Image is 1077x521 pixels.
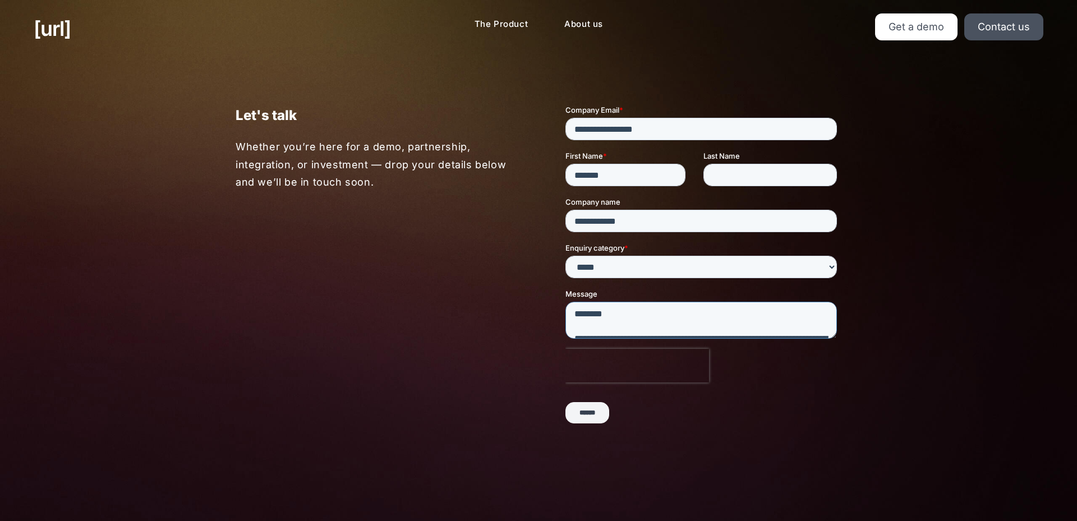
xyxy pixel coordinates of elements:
[236,104,512,126] p: Let's talk
[466,13,537,35] a: The Product
[875,13,958,40] a: Get a demo
[964,13,1043,40] a: Contact us
[555,13,612,35] a: About us
[236,138,512,191] p: Whether you’re here for a demo, partnership, integration, or investment — drop your details below...
[34,13,71,44] a: [URL]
